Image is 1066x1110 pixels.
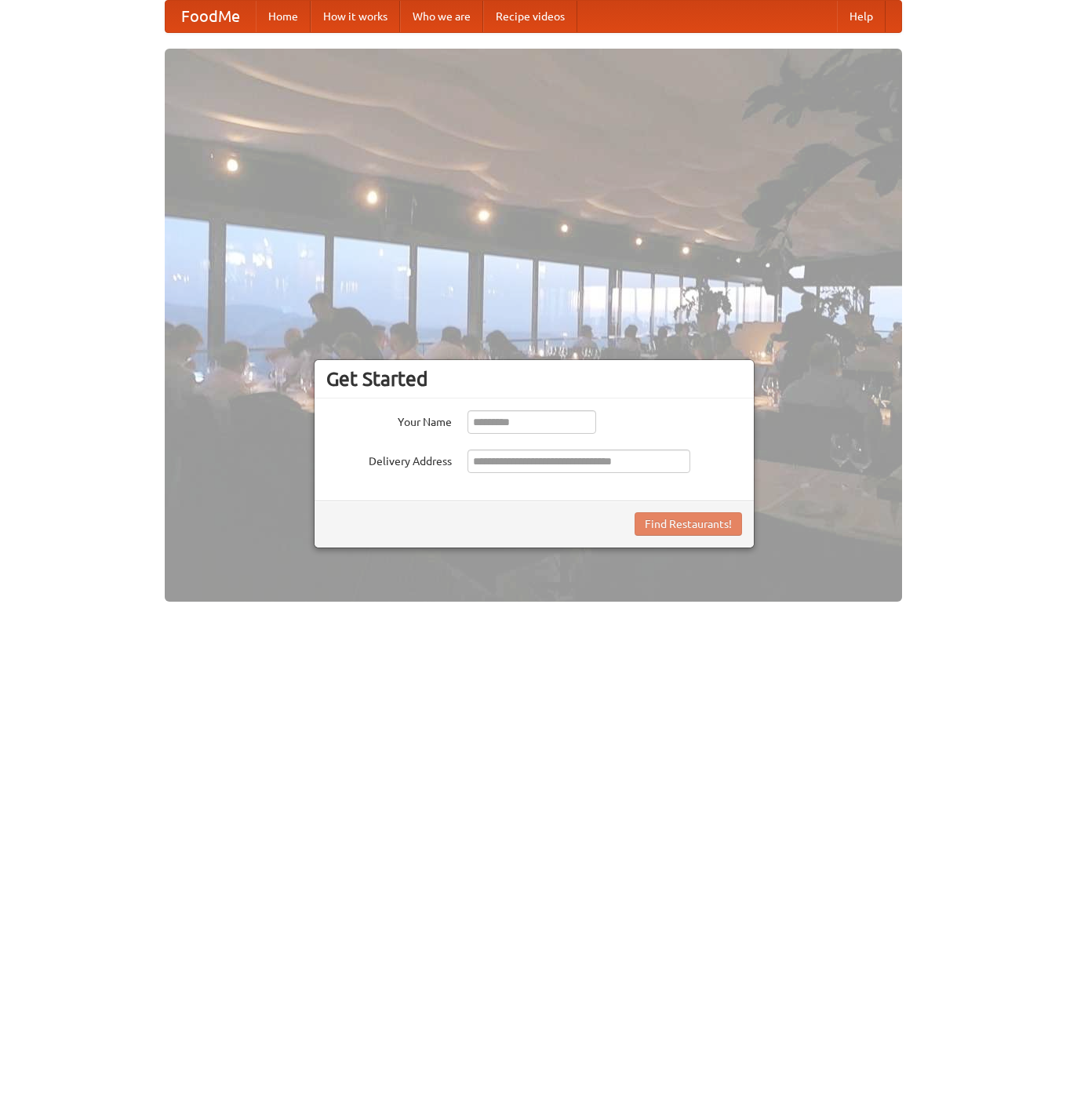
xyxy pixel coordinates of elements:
[400,1,483,32] a: Who we are
[837,1,886,32] a: Help
[326,367,742,391] h3: Get Started
[311,1,400,32] a: How it works
[326,410,452,430] label: Your Name
[256,1,311,32] a: Home
[483,1,577,32] a: Recipe videos
[166,1,256,32] a: FoodMe
[326,449,452,469] label: Delivery Address
[635,512,742,536] button: Find Restaurants!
